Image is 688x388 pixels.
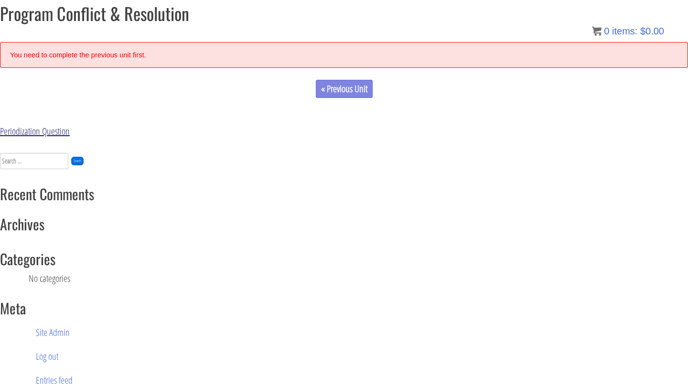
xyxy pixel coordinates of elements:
[640,26,645,36] span: $
[29,321,688,345] a: Site Admin
[29,271,688,286] li: No categories
[612,26,637,36] span: items:
[592,26,602,36] img: icon11.png
[71,157,84,165] input: Search
[604,26,609,36] span: 0
[29,345,688,368] a: Log out
[316,80,373,98] a: « Previous Unit
[640,26,664,36] bdi: 0.00
[592,26,664,36] a: 0 items: $0.00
